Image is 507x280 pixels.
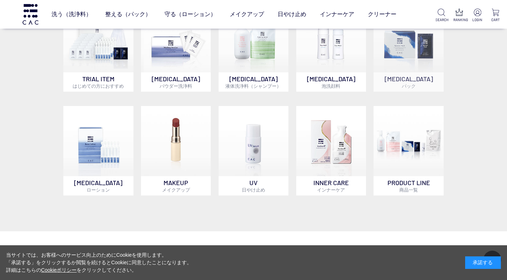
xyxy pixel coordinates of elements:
[278,4,306,24] a: 日やけ止め
[219,72,289,92] p: [MEDICAL_DATA]
[219,3,289,92] a: [MEDICAL_DATA]液体洗浄料（シャンプー）
[63,72,133,92] p: TRIAL ITEM
[225,83,281,89] span: 液体洗浄料（シャンプー）
[219,106,289,195] a: UV日やけ止め
[368,4,396,24] a: クリーナー
[160,83,192,89] span: パウダー洗浄料
[230,4,264,24] a: メイクアップ
[296,72,366,92] p: [MEDICAL_DATA]
[399,187,418,193] span: 商品一覧
[453,9,465,23] a: RANKING
[52,4,92,24] a: 洗う（洗浄料）
[242,187,265,193] span: 日やけ止め
[21,4,39,24] img: logo
[105,4,151,24] a: 整える（パック）
[453,17,465,23] p: RANKING
[472,9,483,23] a: LOGIN
[490,17,501,23] p: CART
[6,251,192,274] div: 当サイトでは、お客様へのサービス向上のためにCookieを使用します。 「承諾する」をクリックするか閲覧を続けるとCookieに同意したことになります。 詳細はこちらの をクリックしてください。
[374,3,444,92] a: [MEDICAL_DATA]パック
[296,176,366,195] p: INNER CARE
[435,17,447,23] p: SEARCH
[141,176,211,195] p: MAKEUP
[219,176,289,195] p: UV
[296,3,366,92] a: 泡洗顔料 [MEDICAL_DATA]泡洗顔料
[63,176,133,195] p: [MEDICAL_DATA]
[374,72,444,92] p: [MEDICAL_DATA]
[73,83,124,89] span: はじめての方におすすめ
[63,106,133,195] a: [MEDICAL_DATA]ローション
[402,83,416,89] span: パック
[63,3,133,92] a: トライアルセット TRIAL ITEMはじめての方におすすめ
[162,187,190,193] span: メイクアップ
[141,3,211,92] a: [MEDICAL_DATA]パウダー洗浄料
[490,9,501,23] a: CART
[141,106,211,195] a: MAKEUPメイクアップ
[296,106,366,176] img: インナーケア
[320,4,354,24] a: インナーケア
[435,9,447,23] a: SEARCH
[322,83,340,89] span: 泡洗顔料
[41,267,77,273] a: Cookieポリシー
[317,187,345,193] span: インナーケア
[296,106,366,195] a: インナーケア INNER CAREインナーケア
[374,176,444,195] p: PRODUCT LINE
[165,4,216,24] a: 守る（ローション）
[141,72,211,92] p: [MEDICAL_DATA]
[472,17,483,23] p: LOGIN
[465,256,501,269] div: 承諾する
[374,106,444,195] a: PRODUCT LINE商品一覧
[87,187,110,193] span: ローション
